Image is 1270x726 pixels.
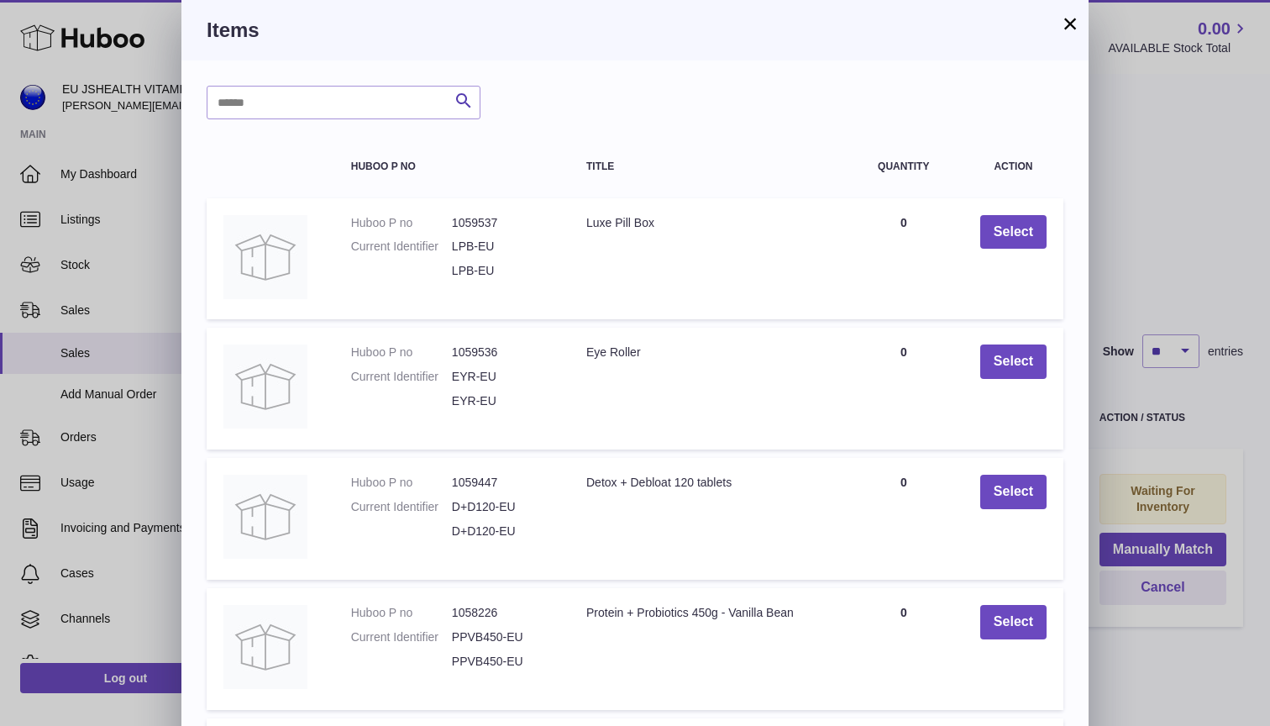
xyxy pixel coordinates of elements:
h3: Items [207,17,1063,44]
div: Protein + Probiotics 450g - Vanilla Bean [586,605,827,621]
dt: Current Identifier [351,629,452,645]
dd: PPVB450-EU [452,629,553,645]
div: Detox + Debloat 120 tablets [586,475,827,491]
img: Eye Roller [223,345,307,429]
dd: 1059537 [452,215,553,231]
img: Detox + Debloat 120 tablets [223,475,307,559]
dd: LPB-EU [452,239,553,255]
dt: Huboo P no [351,605,452,621]
img: Protein + Probiotics 450g - Vanilla Bean [223,605,307,689]
div: Luxe Pill Box [586,215,827,231]
td: 0 [844,588,963,710]
th: Quantity [844,145,963,189]
dd: 1059447 [452,475,553,491]
dt: Current Identifier [351,239,452,255]
dd: D+D120-EU [452,523,553,539]
dd: 1059536 [452,345,553,360]
th: Action [963,145,1063,189]
td: 0 [844,458,963,580]
dt: Huboo P no [351,475,452,491]
dd: EYR-EU [452,369,553,385]
button: Select [980,345,1047,379]
dd: LPB-EU [452,263,553,279]
dt: Current Identifier [351,369,452,385]
dd: D+D120-EU [452,499,553,515]
th: Title [569,145,844,189]
dt: Huboo P no [351,215,452,231]
img: Luxe Pill Box [223,215,307,299]
button: × [1060,13,1080,34]
dd: PPVB450-EU [452,654,553,670]
dt: Current Identifier [351,499,452,515]
th: Huboo P no [334,145,569,189]
dd: 1058226 [452,605,553,621]
button: Select [980,475,1047,509]
button: Select [980,215,1047,250]
div: Eye Roller [586,345,827,360]
td: 0 [844,198,963,320]
button: Select [980,605,1047,639]
td: 0 [844,328,963,450]
dd: EYR-EU [452,393,553,409]
dt: Huboo P no [351,345,452,360]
